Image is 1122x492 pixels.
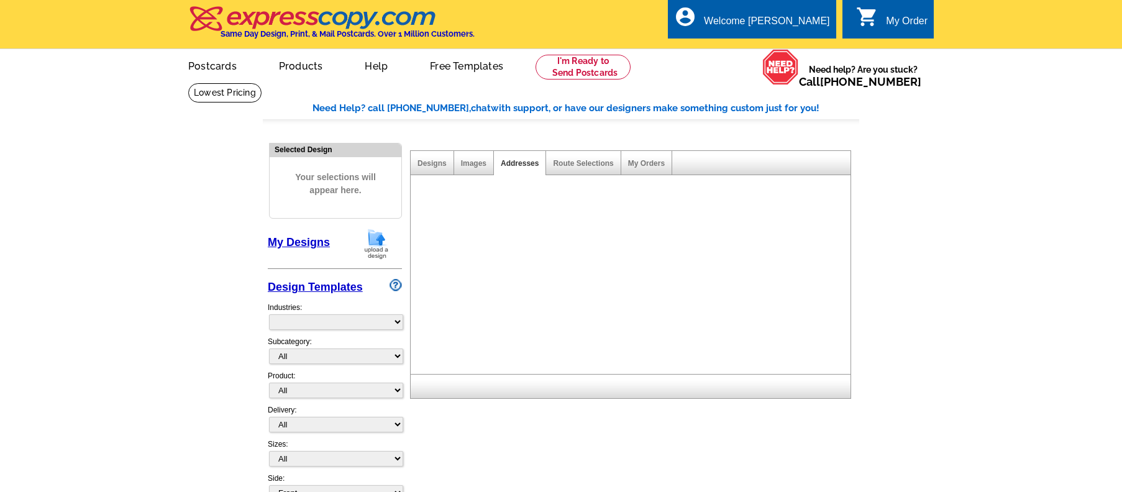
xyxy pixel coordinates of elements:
img: help [762,49,799,85]
div: Sizes: [268,439,402,473]
a: Postcards [168,50,257,80]
a: Help [345,50,408,80]
a: Designs [417,159,447,168]
a: Products [259,50,343,80]
div: Need Help? call [PHONE_NUMBER], with support, or have our designers make something custom just fo... [312,101,859,116]
a: Free Templates [410,50,523,80]
a: Route Selections [553,159,613,168]
span: Need help? Are you stuck? [799,63,928,88]
img: upload-design [360,228,393,260]
span: chat [471,102,491,114]
a: [PHONE_NUMBER] [820,75,921,88]
a: Addresses [501,159,539,168]
div: Product: [268,370,402,404]
a: Images [461,159,486,168]
div: Subcategory: [268,336,402,370]
i: account_circle [674,6,696,28]
a: My Designs [268,236,330,248]
a: Design Templates [268,281,363,293]
span: Call [799,75,921,88]
h4: Same Day Design, Print, & Mail Postcards. Over 1 Million Customers. [221,29,475,39]
div: My Order [886,16,928,33]
img: design-wizard-help-icon.png [390,279,402,291]
i: shopping_cart [856,6,878,28]
a: shopping_cart My Order [856,14,928,29]
div: Industries: [268,296,402,336]
a: Same Day Design, Print, & Mail Postcards. Over 1 Million Customers. [188,15,475,39]
span: Your selections will appear here. [279,158,392,209]
div: Delivery: [268,404,402,439]
a: My Orders [628,159,665,168]
div: Selected Design [270,143,401,155]
div: Welcome [PERSON_NAME] [704,16,829,33]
